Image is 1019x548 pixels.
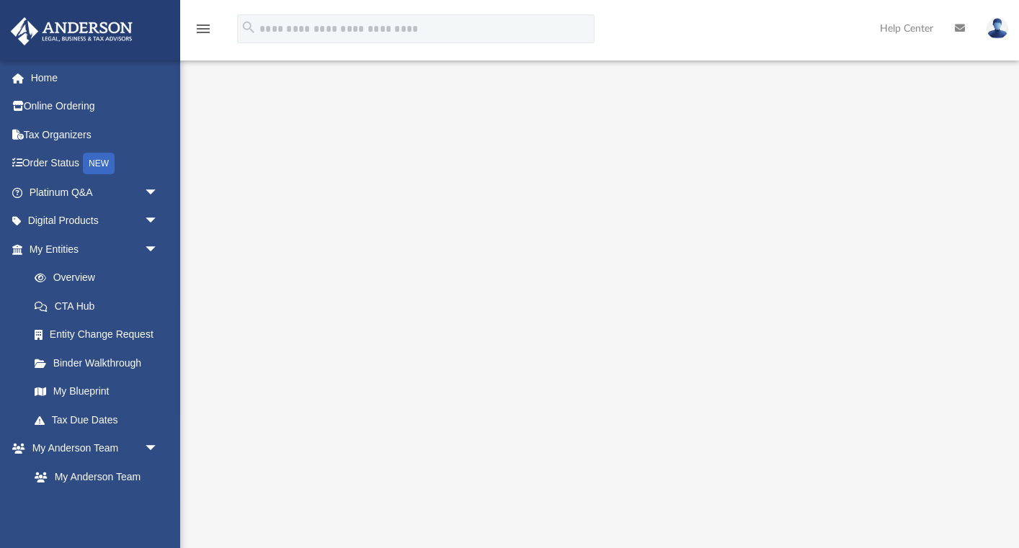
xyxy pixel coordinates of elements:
a: Entity Change Request [20,320,180,349]
a: Overview [20,264,180,292]
a: Platinum Q&Aarrow_drop_down [10,178,180,207]
a: Tax Due Dates [20,405,180,434]
span: arrow_drop_down [144,434,173,464]
span: arrow_drop_down [144,207,173,236]
i: search [241,19,257,35]
a: Order StatusNEW [10,149,180,179]
div: NEW [83,153,115,174]
a: Anderson System [20,491,173,520]
img: User Pic [987,18,1008,39]
span: arrow_drop_down [144,235,173,264]
a: Binder Walkthrough [20,349,180,377]
a: menu [195,27,212,37]
a: CTA Hub [20,292,180,320]
a: Digital Productsarrow_drop_down [10,207,180,235]
a: My Entitiesarrow_drop_down [10,235,180,264]
span: arrow_drop_down [144,178,173,207]
i: menu [195,20,212,37]
a: Online Ordering [10,92,180,121]
img: Anderson Advisors Platinum Portal [6,17,137,45]
a: Home [10,63,180,92]
a: Tax Organizers [10,120,180,149]
a: My Anderson Team [20,462,166,491]
a: My Blueprint [20,377,173,406]
a: My Anderson Teamarrow_drop_down [10,434,173,463]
